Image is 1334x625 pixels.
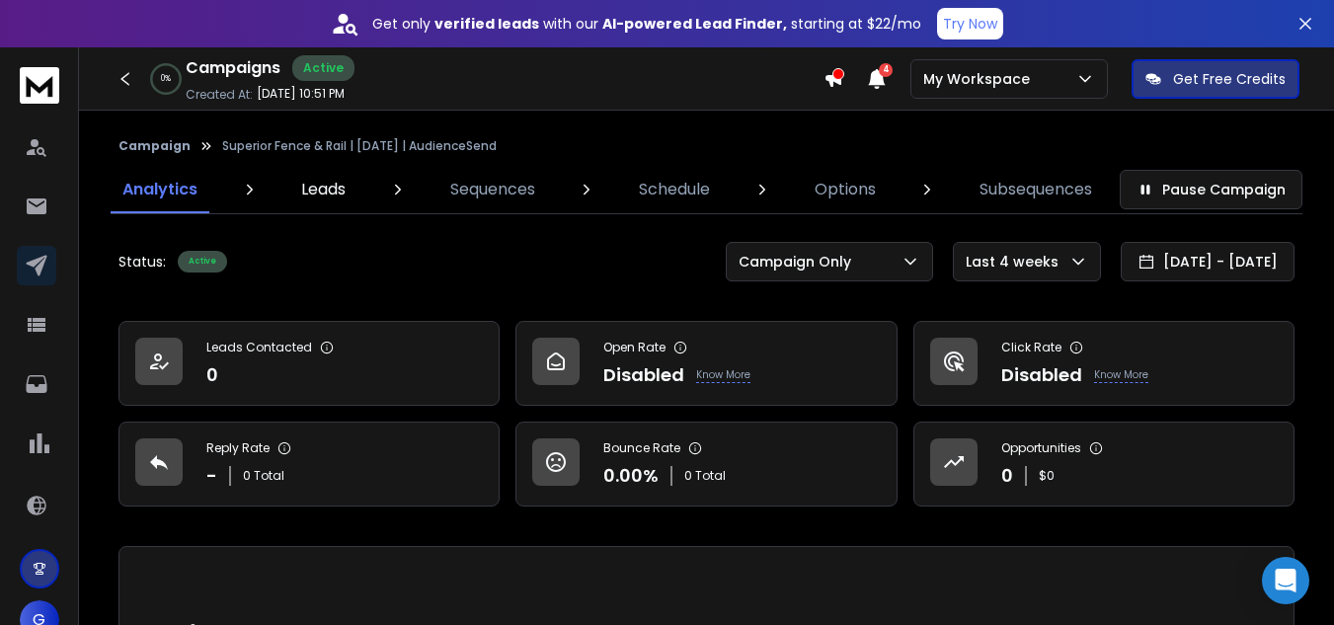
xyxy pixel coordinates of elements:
[1039,468,1055,484] p: $ 0
[301,178,346,201] p: Leads
[434,14,539,34] strong: verified leads
[186,87,253,103] p: Created At:
[879,63,893,77] span: 4
[289,166,357,213] a: Leads
[913,422,1295,507] a: Opportunities0$0
[186,56,280,80] h1: Campaigns
[980,178,1092,201] p: Subsequences
[1001,340,1061,355] p: Click Rate
[603,440,680,456] p: Bounce Rate
[603,361,684,389] p: Disabled
[1121,242,1295,281] button: [DATE] - [DATE]
[639,178,710,201] p: Schedule
[1001,361,1082,389] p: Disabled
[222,138,497,154] p: Superior Fence & Rail | [DATE] | AudienceSend
[603,462,659,490] p: 0.00 %
[923,69,1038,89] p: My Workspace
[739,252,859,272] p: Campaign Only
[178,251,227,273] div: Active
[450,178,535,201] p: Sequences
[603,340,666,355] p: Open Rate
[118,252,166,272] p: Status:
[372,14,921,34] p: Get only with our starting at $22/mo
[122,178,197,201] p: Analytics
[118,138,191,154] button: Campaign
[118,321,500,406] a: Leads Contacted0
[257,86,345,102] p: [DATE] 10:51 PM
[943,14,997,34] p: Try Now
[966,252,1066,272] p: Last 4 weeks
[803,166,888,213] a: Options
[515,321,897,406] a: Open RateDisabledKnow More
[696,367,750,383] p: Know More
[968,166,1104,213] a: Subsequences
[1262,557,1309,604] div: Open Intercom Messenger
[206,440,270,456] p: Reply Rate
[627,166,722,213] a: Schedule
[438,166,547,213] a: Sequences
[1001,462,1013,490] p: 0
[937,8,1003,39] button: Try Now
[1132,59,1299,99] button: Get Free Credits
[20,67,59,104] img: logo
[111,166,209,213] a: Analytics
[1094,367,1148,383] p: Know More
[206,340,312,355] p: Leads Contacted
[118,422,500,507] a: Reply Rate-0 Total
[602,14,787,34] strong: AI-powered Lead Finder,
[913,321,1295,406] a: Click RateDisabledKnow More
[1173,69,1286,89] p: Get Free Credits
[161,73,171,85] p: 0 %
[684,468,726,484] p: 0 Total
[243,468,284,484] p: 0 Total
[206,361,218,389] p: 0
[206,462,217,490] p: -
[1001,440,1081,456] p: Opportunities
[515,422,897,507] a: Bounce Rate0.00%0 Total
[815,178,876,201] p: Options
[292,55,354,81] div: Active
[1120,170,1302,209] button: Pause Campaign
